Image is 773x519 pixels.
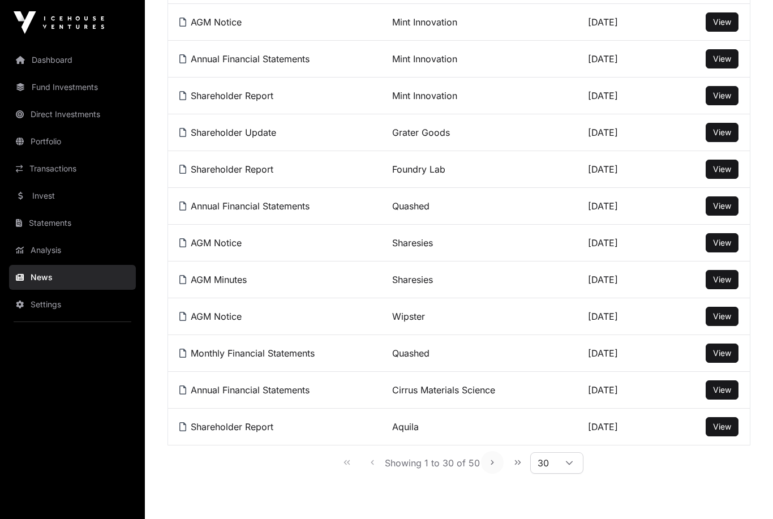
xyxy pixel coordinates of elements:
[713,16,731,28] a: View
[577,261,658,298] td: [DATE]
[392,348,430,359] a: Quashed
[713,385,731,394] span: View
[577,151,658,188] td: [DATE]
[713,17,731,27] span: View
[9,211,136,235] a: Statements
[392,274,433,285] a: Sharesies
[179,421,273,432] a: Shareholder Report
[179,53,310,65] a: Annual Financial Statements
[179,311,242,322] a: AGM Notice
[9,48,136,72] a: Dashboard
[713,164,731,175] a: View
[713,421,731,432] a: View
[179,384,310,396] a: Annual Financial Statements
[706,233,738,252] button: View
[481,451,504,474] button: Next Page
[392,53,457,65] a: Mint Innovation
[713,127,731,137] span: View
[179,164,273,175] a: Shareholder Report
[713,274,731,285] a: View
[713,237,731,248] a: View
[179,90,273,101] a: Shareholder Report
[713,274,731,284] span: View
[9,238,136,263] a: Analysis
[706,270,738,289] button: View
[706,86,738,105] button: View
[713,200,731,212] a: View
[506,451,529,474] button: Last Page
[392,164,445,175] a: Foundry Lab
[9,102,136,127] a: Direct Investments
[577,188,658,225] td: [DATE]
[392,237,433,248] a: Sharesies
[713,90,731,101] a: View
[577,335,658,372] td: [DATE]
[713,311,731,322] a: View
[713,348,731,359] a: View
[531,453,556,473] span: Rows per page
[392,90,457,101] a: Mint Innovation
[392,311,425,322] a: Wipster
[9,183,136,208] a: Invest
[713,384,731,396] a: View
[179,200,310,212] a: Annual Financial Statements
[713,91,731,100] span: View
[577,372,658,409] td: [DATE]
[392,421,419,432] a: Aquila
[706,49,738,68] button: View
[706,417,738,436] button: View
[179,274,247,285] a: AGM Minutes
[706,307,738,326] button: View
[392,127,450,138] a: Grater Goods
[706,380,738,400] button: View
[713,127,731,138] a: View
[577,409,658,445] td: [DATE]
[179,16,242,28] a: AGM Notice
[179,237,242,248] a: AGM Notice
[713,164,731,174] span: View
[713,311,731,321] span: View
[706,160,738,179] button: View
[9,265,136,290] a: News
[9,292,136,317] a: Settings
[713,238,731,247] span: View
[179,127,276,138] a: Shareholder Update
[713,422,731,431] span: View
[392,384,495,396] a: Cirrus Materials Science
[577,114,658,151] td: [DATE]
[9,156,136,181] a: Transactions
[9,75,136,100] a: Fund Investments
[713,348,731,358] span: View
[577,41,658,78] td: [DATE]
[14,11,104,34] img: Icehouse Ventures Logo
[716,465,773,519] iframe: Chat Widget
[392,16,457,28] a: Mint Innovation
[392,200,430,212] a: Quashed
[706,123,738,142] button: View
[385,457,480,469] span: Showing 1 to 30 of 50
[577,4,658,41] td: [DATE]
[713,53,731,65] a: View
[706,344,738,363] button: View
[577,225,658,261] td: [DATE]
[179,348,315,359] a: Monthly Financial Statements
[577,298,658,335] td: [DATE]
[706,196,738,216] button: View
[9,129,136,154] a: Portfolio
[577,78,658,114] td: [DATE]
[713,54,731,63] span: View
[713,201,731,211] span: View
[706,12,738,32] button: View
